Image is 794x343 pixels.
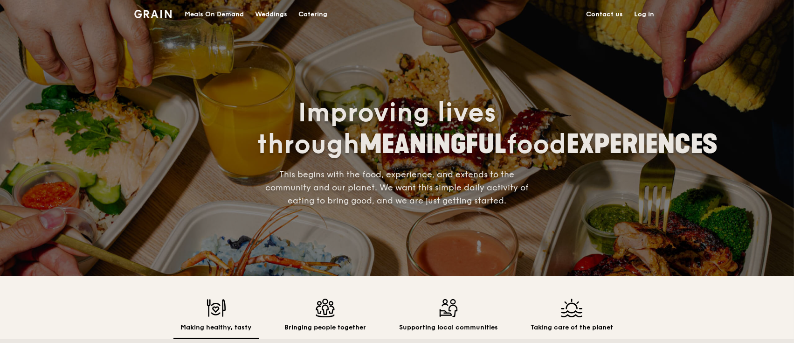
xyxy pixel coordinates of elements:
div: Weddings [255,0,287,28]
img: Grain [134,10,172,18]
a: Weddings [249,0,293,28]
span: MEANINGFUL [360,129,507,160]
a: Log in [629,0,660,28]
img: Bringing people together [284,299,366,317]
h2: Bringing people together [284,323,366,332]
span: Improving lives through food [257,97,718,161]
div: Catering [298,0,327,28]
img: Making healthy, tasty [181,299,252,317]
a: Contact us [581,0,629,28]
img: Taking care of the planet [531,299,613,317]
h2: Making healthy, tasty [181,323,252,332]
div: Meals On Demand [185,0,244,28]
h2: Taking care of the planet [531,323,613,332]
span: This begins with the food, experience, and extends to the community and our planet. We want this ... [265,169,529,206]
img: Supporting local communities [399,299,498,317]
span: EXPERIENCES [567,129,718,160]
a: Catering [293,0,333,28]
h2: Supporting local communities [399,323,498,332]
